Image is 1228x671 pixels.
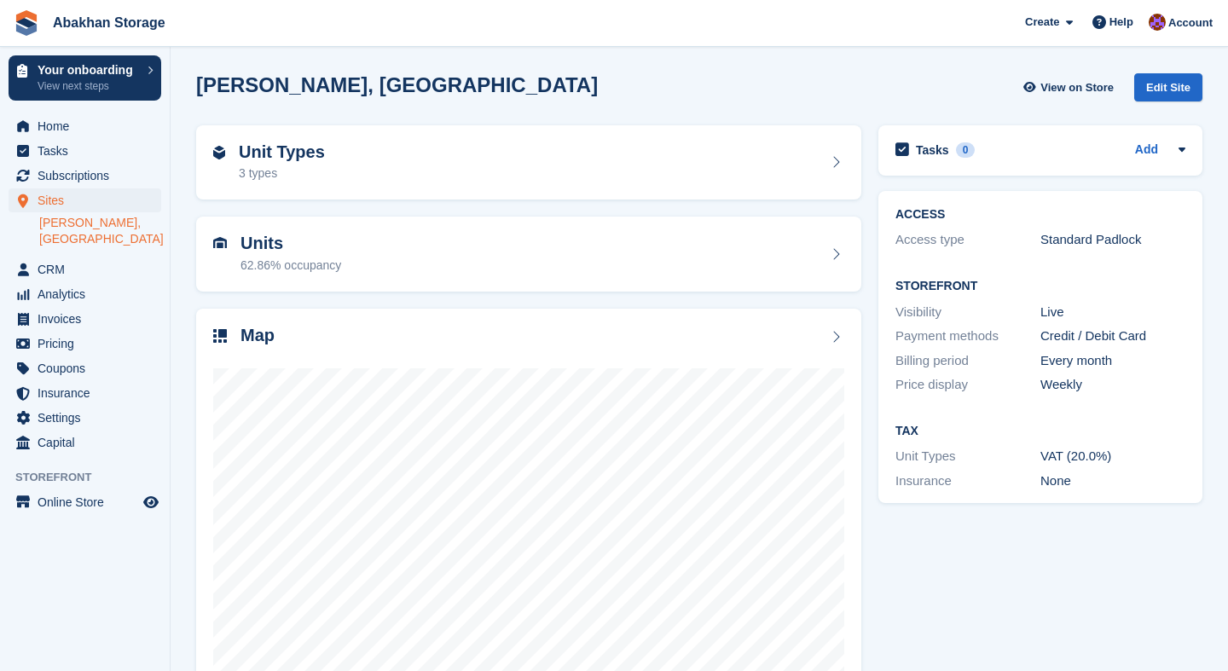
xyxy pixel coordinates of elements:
[9,490,161,514] a: menu
[38,431,140,454] span: Capital
[213,237,227,249] img: unit-icn-7be61d7bf1b0ce9d3e12c5938cc71ed9869f7b940bace4675aadf7bd6d80202e.svg
[213,146,225,159] img: unit-type-icn-2b2737a686de81e16bb02015468b77c625bbabd49415b5ef34ead5e3b44a266d.svg
[196,73,598,96] h2: [PERSON_NAME], [GEOGRAPHIC_DATA]
[38,164,140,188] span: Subscriptions
[895,425,1185,438] h2: Tax
[240,257,341,275] div: 62.86% occupancy
[9,356,161,380] a: menu
[1040,79,1114,96] span: View on Store
[956,142,976,158] div: 0
[38,381,140,405] span: Insurance
[9,332,161,356] a: menu
[1134,73,1202,101] div: Edit Site
[895,375,1040,395] div: Price display
[38,307,140,331] span: Invoices
[38,257,140,281] span: CRM
[895,208,1185,222] h2: ACCESS
[1149,14,1166,31] img: William Abakhan
[9,188,161,212] a: menu
[196,125,861,200] a: Unit Types 3 types
[38,188,140,212] span: Sites
[39,215,161,247] a: [PERSON_NAME], [GEOGRAPHIC_DATA]
[895,303,1040,322] div: Visibility
[895,280,1185,293] h2: Storefront
[1040,230,1185,250] div: Standard Padlock
[240,234,341,253] h2: Units
[1109,14,1133,31] span: Help
[38,332,140,356] span: Pricing
[1040,351,1185,371] div: Every month
[9,139,161,163] a: menu
[15,469,170,486] span: Storefront
[9,114,161,138] a: menu
[196,217,861,292] a: Units 62.86% occupancy
[9,164,161,188] a: menu
[1040,327,1185,346] div: Credit / Debit Card
[239,165,325,182] div: 3 types
[38,78,139,94] p: View next steps
[916,142,949,158] h2: Tasks
[1040,375,1185,395] div: Weekly
[9,431,161,454] a: menu
[1040,303,1185,322] div: Live
[895,471,1040,491] div: Insurance
[1134,73,1202,108] a: Edit Site
[38,406,140,430] span: Settings
[239,142,325,162] h2: Unit Types
[38,282,140,306] span: Analytics
[141,492,161,512] a: Preview store
[895,327,1040,346] div: Payment methods
[895,230,1040,250] div: Access type
[9,55,161,101] a: Your onboarding View next steps
[9,282,161,306] a: menu
[1021,73,1121,101] a: View on Store
[1135,141,1158,160] a: Add
[38,114,140,138] span: Home
[38,356,140,380] span: Coupons
[9,406,161,430] a: menu
[240,326,275,345] h2: Map
[38,490,140,514] span: Online Store
[895,447,1040,466] div: Unit Types
[9,307,161,331] a: menu
[14,10,39,36] img: stora-icon-8386f47178a22dfd0bd8f6a31ec36ba5ce8667c1dd55bd0f319d3a0aa187defe.svg
[38,64,139,76] p: Your onboarding
[1025,14,1059,31] span: Create
[895,351,1040,371] div: Billing period
[9,381,161,405] a: menu
[1040,471,1185,491] div: None
[1168,14,1213,32] span: Account
[38,139,140,163] span: Tasks
[213,329,227,343] img: map-icn-33ee37083ee616e46c38cad1a60f524a97daa1e2b2c8c0bc3eb3415660979fc1.svg
[1040,447,1185,466] div: VAT (20.0%)
[46,9,172,37] a: Abakhan Storage
[9,257,161,281] a: menu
